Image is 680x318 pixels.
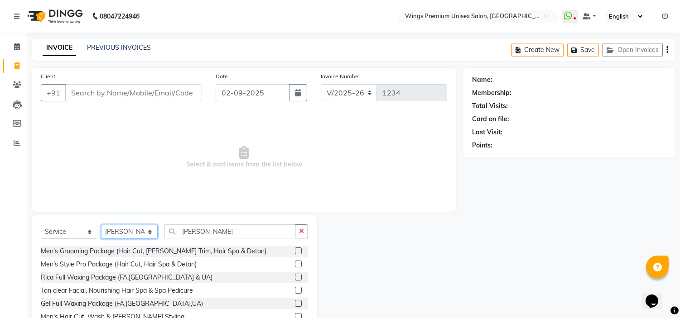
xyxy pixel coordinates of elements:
div: Total Visits: [472,101,508,111]
iframe: chat widget [642,282,671,309]
label: Client [41,72,55,81]
input: Search by Name/Mobile/Email/Code [65,84,202,101]
div: Gel Full Waxing Package (FA,[GEOGRAPHIC_DATA],UA) [41,299,203,309]
a: INVOICE [43,40,76,56]
div: Tan clear Facial, Nourishing Hair Spa & Spa Pedicure [41,286,193,295]
button: +91 [41,84,66,101]
input: Search or Scan [164,224,295,238]
a: PREVIOUS INVOICES [87,43,151,52]
div: Card on file: [472,114,509,124]
div: Men's Style Pro Package (Hair Cut, Hair Spa & Detan) [41,260,197,269]
div: Name: [472,75,492,85]
div: Last Visit: [472,128,502,137]
div: Points: [472,141,492,150]
button: Open Invoices [603,43,663,57]
button: Save [567,43,599,57]
div: Membership: [472,88,511,98]
span: Select & add items from the list below [41,112,447,203]
div: Rica Full Waxing Package (FA,[GEOGRAPHIC_DATA] & UA) [41,273,212,282]
img: logo [23,4,85,29]
div: Men's Grooming Package (Hair Cut, [PERSON_NAME] Trim, Hair Spa & Detan) [41,247,266,256]
label: Invoice Number [321,72,360,81]
b: 08047224946 [100,4,140,29]
button: Create New [511,43,564,57]
label: Date [216,72,228,81]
